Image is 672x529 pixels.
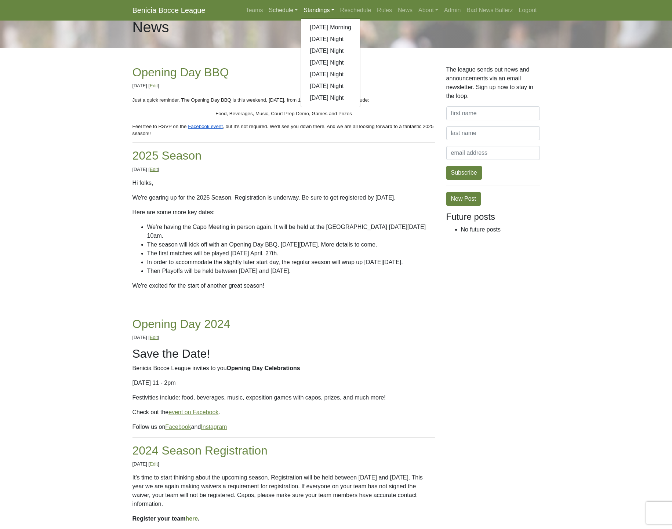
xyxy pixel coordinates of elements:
h2: Save the Date! [132,347,435,361]
span: Facebook event [188,124,223,129]
p: [DATE] [ ] [132,82,435,89]
a: Facebook [165,424,191,430]
b: Register your team . [132,515,200,522]
a: [DATE] Night [301,57,360,69]
b: Opening Day Celebrations [227,365,300,371]
button: Subscribe [446,166,482,180]
p: Follow us on and [132,423,435,431]
a: About [415,3,441,18]
a: Edit [150,83,158,88]
p: Hi folks, [132,179,435,187]
li: Then Playoffs will be held between [DATE] and [DATE]. [147,267,435,276]
span: Feel free to RSVP on the [132,124,187,129]
a: Opening Day BBQ [132,66,229,79]
a: Edit [150,167,158,172]
a: Teams [243,3,266,18]
a: Opening Day 2024 [132,317,230,331]
a: [DATE] Night [301,69,360,80]
p: Festivities include: food, beverages, music, exposition games with capos, prizes, and much more! [132,393,435,402]
input: last name [446,126,540,140]
p: We're excited for the start of another great season! [132,281,435,290]
a: Logout [516,3,540,18]
a: here [185,515,198,522]
a: Schedule [266,3,301,18]
a: 2025 Season [132,149,202,162]
li: In order to accommodate the slightly later start day, the regular season will wrap up [DATE][DATE]. [147,258,435,267]
a: Edit [150,335,158,340]
p: [DATE] [ ] [132,166,435,173]
a: Rules [374,3,395,18]
a: event on Facebook [168,409,218,415]
a: Reschedule [337,3,374,18]
p: Check out the . [132,408,435,417]
span: Just a quick reminder. The Opening Day BBQ is this weekend, [DATE], from 11am to 2pm. Festivities... [132,97,369,103]
a: [DATE] Night [301,92,360,104]
p: We're gearing up for the 2025 Season. Registration is underway. Be sure to get registered by [DATE]. [132,193,435,202]
li: No future posts [461,225,540,234]
li: The season will kick off with an Opening Day BBQ, [DATE][DATE]. More details to come. [147,240,435,249]
div: Standings [301,18,360,107]
a: News [395,3,415,18]
a: Bad News Ballerz [464,3,516,18]
a: Instagram [201,424,227,430]
h1: News [132,18,169,36]
a: Benicia Bocce League [132,3,206,18]
span: , but it’s not required. We’ll see you down there. And we are all looking forward to a fantastic ... [132,124,435,136]
a: Facebook event [186,123,223,129]
a: Standings [301,3,337,18]
li: The first matches will be played [DATE] April, 27th. [147,249,435,258]
a: [DATE] Night [301,33,360,45]
a: [DATE] Morning [301,22,360,33]
a: [DATE] Night [301,45,360,57]
p: [DATE] [ ] [132,460,435,467]
a: Edit [150,461,158,467]
a: 2024 Season Registration [132,444,268,457]
h4: Future posts [446,212,540,222]
a: Admin [441,3,464,18]
p: Here are some more key dates: [132,208,435,217]
p: It’s time to start thinking about the upcoming season. Registration will be held between [DATE] a... [132,473,435,508]
p: Benicia Bocce League invites to you [132,364,435,373]
span: Food, Beverages, Music, Court Prep Demo, Games and Prizes [215,111,352,116]
input: email [446,146,540,160]
input: first name [446,106,540,120]
p: [DATE] [ ] [132,334,435,341]
a: [DATE] Night [301,80,360,92]
p: [DATE] 11 - 2pm [132,379,435,387]
a: New Post [446,192,481,206]
p: The league sends out news and announcements via an email newsletter. Sign up now to stay in the l... [446,65,540,101]
li: We’re having the Capo Meeting in person again. It will be held at the [GEOGRAPHIC_DATA] [DATE][DA... [147,223,435,240]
